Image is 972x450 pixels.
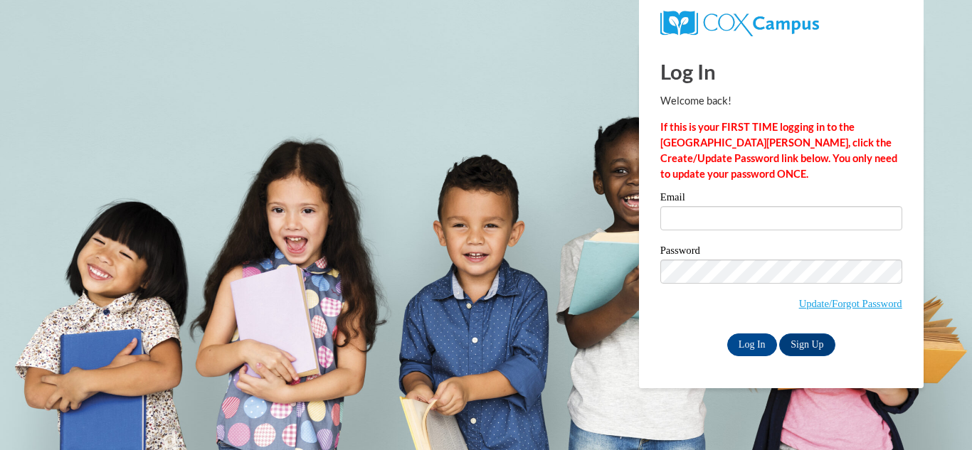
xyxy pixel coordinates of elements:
[660,93,902,109] p: Welcome back!
[660,57,902,86] h1: Log In
[660,16,819,28] a: COX Campus
[727,333,777,356] input: Log In
[799,298,902,309] a: Update/Forgot Password
[779,333,835,356] a: Sign Up
[660,121,897,180] strong: If this is your FIRST TIME logging in to the [GEOGRAPHIC_DATA][PERSON_NAME], click the Create/Upd...
[660,245,902,259] label: Password
[660,192,902,206] label: Email
[660,11,819,36] img: COX Campus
